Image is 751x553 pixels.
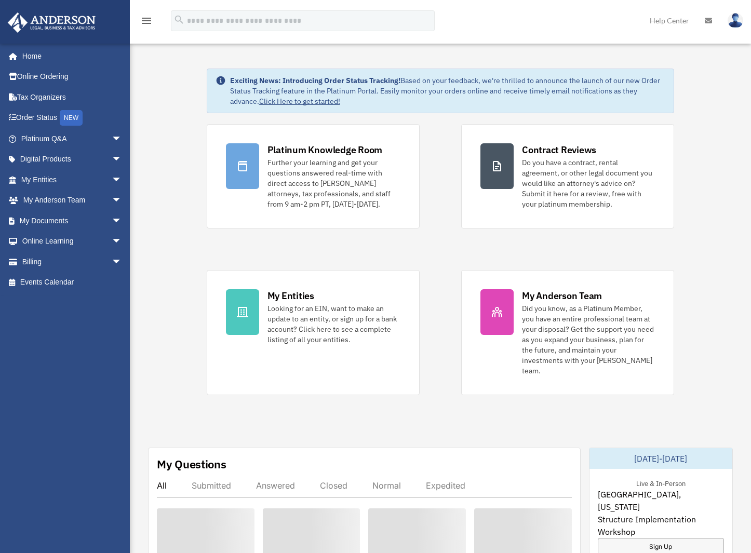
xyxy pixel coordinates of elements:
[589,448,733,469] div: [DATE]-[DATE]
[230,76,400,85] strong: Exciting News: Introducing Order Status Tracking!
[7,272,138,293] a: Events Calendar
[426,480,465,491] div: Expedited
[112,190,132,211] span: arrow_drop_down
[7,190,138,211] a: My Anderson Teamarrow_drop_down
[628,477,694,488] div: Live & In-Person
[259,97,340,106] a: Click Here to get started!
[461,124,674,228] a: Contract Reviews Do you have a contract, rental agreement, or other legal document you would like...
[112,231,132,252] span: arrow_drop_down
[7,169,138,190] a: My Entitiesarrow_drop_down
[7,128,138,149] a: Platinum Q&Aarrow_drop_down
[267,157,400,209] div: Further your learning and get your questions answered real-time with direct access to [PERSON_NAM...
[7,87,138,107] a: Tax Organizers
[112,128,132,150] span: arrow_drop_down
[7,107,138,129] a: Order StatusNEW
[7,231,138,252] a: Online Learningarrow_drop_down
[267,303,400,345] div: Looking for an EIN, want to make an update to an entity, or sign up for a bank account? Click her...
[207,270,420,395] a: My Entities Looking for an EIN, want to make an update to an entity, or sign up for a bank accoun...
[598,488,725,513] span: [GEOGRAPHIC_DATA], [US_STATE]
[256,480,295,491] div: Answered
[522,143,596,156] div: Contract Reviews
[461,270,674,395] a: My Anderson Team Did you know, as a Platinum Member, you have an entire professional team at your...
[522,157,655,209] div: Do you have a contract, rental agreement, or other legal document you would like an attorney's ad...
[5,12,99,33] img: Anderson Advisors Platinum Portal
[112,210,132,232] span: arrow_drop_down
[230,75,666,106] div: Based on your feedback, we're thrilled to announce the launch of our new Order Status Tracking fe...
[7,251,138,272] a: Billingarrow_drop_down
[112,169,132,191] span: arrow_drop_down
[598,513,725,538] span: Structure Implementation Workshop
[7,46,132,66] a: Home
[60,110,83,126] div: NEW
[207,124,420,228] a: Platinum Knowledge Room Further your learning and get your questions answered real-time with dire...
[192,480,231,491] div: Submitted
[7,149,138,170] a: Digital Productsarrow_drop_down
[728,13,743,28] img: User Pic
[140,18,153,27] a: menu
[267,143,383,156] div: Platinum Knowledge Room
[320,480,347,491] div: Closed
[140,15,153,27] i: menu
[112,149,132,170] span: arrow_drop_down
[522,303,655,376] div: Did you know, as a Platinum Member, you have an entire professional team at your disposal? Get th...
[157,456,226,472] div: My Questions
[372,480,401,491] div: Normal
[267,289,314,302] div: My Entities
[173,14,185,25] i: search
[522,289,602,302] div: My Anderson Team
[157,480,167,491] div: All
[7,66,138,87] a: Online Ordering
[7,210,138,231] a: My Documentsarrow_drop_down
[112,251,132,273] span: arrow_drop_down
